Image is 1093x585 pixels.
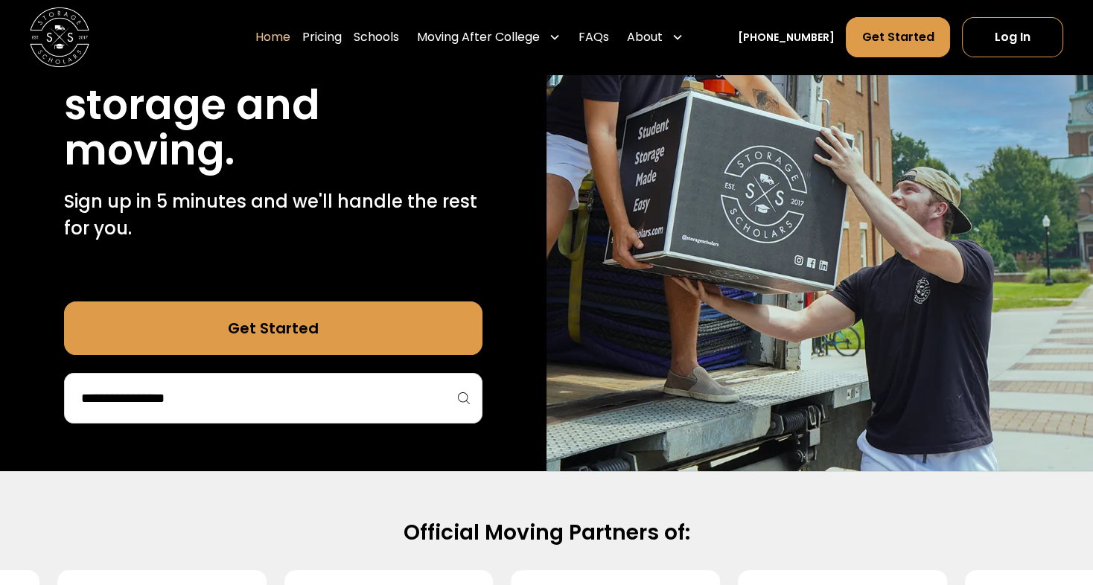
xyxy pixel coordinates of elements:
a: Pricing [302,16,342,58]
a: Log In [962,17,1063,57]
a: Get Started [64,301,482,355]
p: Sign up in 5 minutes and we'll handle the rest for you. [64,188,482,242]
a: [PHONE_NUMBER] [737,30,834,45]
a: Schools [354,16,399,58]
a: Home [255,16,290,58]
h2: Official Moving Partners of: [68,520,1024,546]
a: FAQs [579,16,609,58]
div: About [621,16,689,58]
a: Get Started [846,17,949,57]
h1: Stress free student storage and moving. [64,38,482,173]
div: About [627,28,663,46]
img: Storage Scholars main logo [30,7,89,67]
div: Moving After College [411,16,567,58]
div: Moving After College [417,28,540,46]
